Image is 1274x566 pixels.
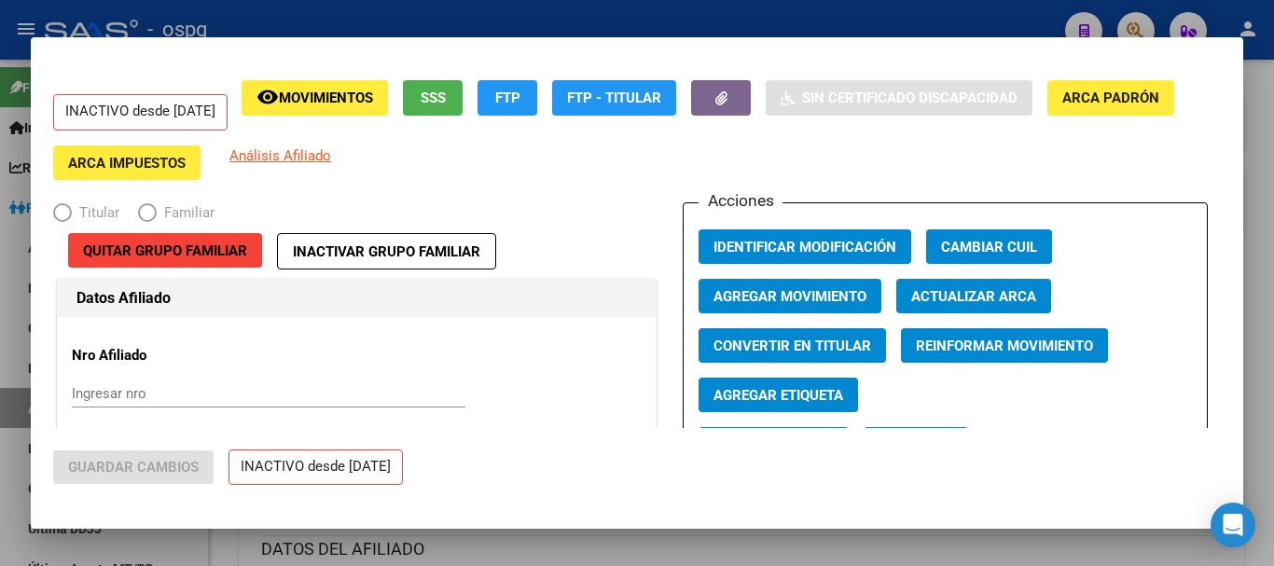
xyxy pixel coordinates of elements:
span: FTP - Titular [567,90,661,107]
p: Nro Afiliado [72,345,242,366]
button: Actualizar ARCA [896,279,1051,313]
div: Open Intercom Messenger [1211,503,1255,547]
span: Guardar Cambios [68,459,199,476]
span: Convertir en Titular [713,338,871,354]
h1: Datos Afiliado [76,287,637,310]
button: Movimientos [242,80,388,115]
button: Reinformar Movimiento [901,328,1108,363]
span: Sin Certificado Discapacidad [802,90,1018,107]
h3: Acciones [699,188,782,213]
button: Cambiar CUIL [926,229,1052,264]
span: Análisis Afiliado [229,147,331,164]
p: INACTIVO desde [DATE] [228,449,403,486]
span: Quitar Grupo Familiar [83,242,247,259]
button: SSS [403,80,463,115]
span: Movimientos [279,90,373,107]
span: SSS [421,90,446,107]
button: FTP [478,80,537,115]
button: FTP - Titular [552,80,676,115]
span: Agregar Etiqueta [713,387,843,404]
span: Titular [72,202,119,224]
p: INACTIVO desde [DATE] [53,94,228,131]
button: Guardar Cambios [53,450,214,484]
button: Inactivar Grupo Familiar [277,233,496,269]
span: Agregar Movimiento [713,288,866,305]
span: Inactivar Grupo Familiar [293,243,480,260]
mat-radio-group: Elija una opción [53,208,233,225]
span: Cambiar CUIL [941,239,1037,255]
button: Identificar Modificación [699,229,911,264]
button: ARCA Impuestos [53,145,201,180]
span: Reinformar Movimiento [916,338,1093,354]
span: Identificar Modificación [713,239,896,255]
button: Agregar Movimiento [699,279,881,313]
button: Convertir en Titular [699,328,886,363]
button: Categoria [864,427,968,462]
span: FTP [495,90,520,107]
button: Sin Certificado Discapacidad [766,80,1032,115]
span: ARCA Impuestos [68,155,186,172]
mat-icon: remove_red_eye [256,86,279,108]
button: ARCA Padrón [1047,80,1174,115]
button: Vencimiento PMI [699,427,849,462]
button: Agregar Etiqueta [699,378,858,412]
span: Actualizar ARCA [911,288,1036,305]
button: Quitar Grupo Familiar [68,233,262,268]
span: Familiar [157,202,215,224]
span: ARCA Padrón [1062,90,1159,107]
